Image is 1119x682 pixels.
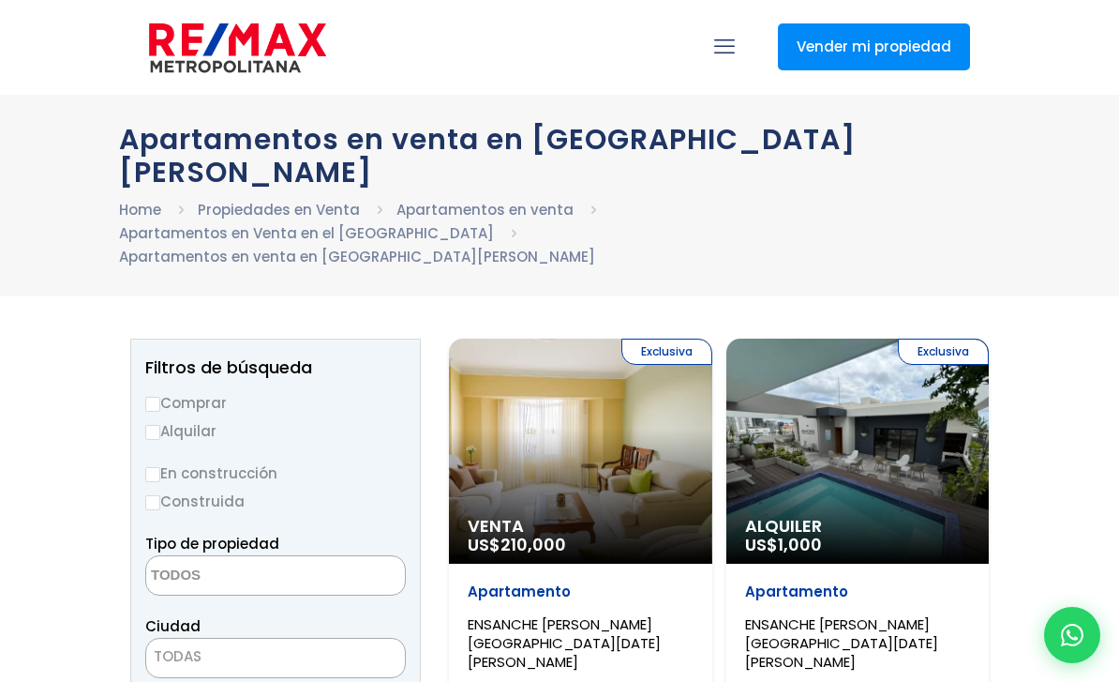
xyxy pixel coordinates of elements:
[621,339,712,365] span: Exclusiva
[145,534,279,553] span: Tipo de propiedad
[500,533,566,556] span: 210,000
[154,646,201,666] span: TODAS
[145,462,406,485] label: En construcción
[145,616,201,636] span: Ciudad
[145,495,160,510] input: Construida
[145,467,160,482] input: En construcción
[145,638,406,678] span: TODAS
[119,123,1000,189] h1: Apartamentos en venta en [GEOGRAPHIC_DATA][PERSON_NAME]
[198,200,360,220] a: Propiedades en Venta
[745,517,971,536] span: Alquiler
[146,644,405,670] span: TODAS
[119,245,595,268] li: Apartamentos en venta en [GEOGRAPHIC_DATA][PERSON_NAME]
[396,200,574,220] a: Apartamentos en venta
[745,614,938,672] span: ENSANCHE [PERSON_NAME][GEOGRAPHIC_DATA][DATE][PERSON_NAME]
[145,490,406,513] label: Construida
[119,200,161,220] a: Home
[149,20,326,76] img: remax-metropolitana-logo
[145,397,160,412] input: Comprar
[145,391,406,415] label: Comprar
[468,533,566,556] span: US$
[468,517,694,536] span: Venta
[468,583,694,601] p: Apartamento
[709,31,740,63] a: mobile menu
[745,583,971,601] p: Apartamento
[119,223,494,243] a: Apartamentos en Venta en el [GEOGRAPHIC_DATA]
[778,533,822,556] span: 1,000
[468,614,661,672] span: ENSANCHE [PERSON_NAME][GEOGRAPHIC_DATA][DATE][PERSON_NAME]
[145,419,406,443] label: Alquilar
[146,556,328,597] textarea: Search
[898,339,989,365] span: Exclusiva
[145,425,160,440] input: Alquilar
[778,23,970,70] a: Vender mi propiedad
[145,358,406,377] h2: Filtros de búsqueda
[745,533,822,556] span: US$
